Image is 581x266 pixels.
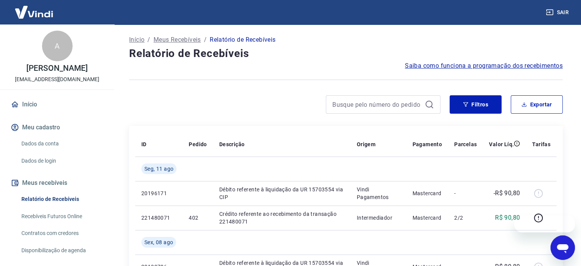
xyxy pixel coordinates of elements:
p: R$ 90,80 [495,213,520,222]
p: 221480071 [141,214,176,222]
p: Débito referente à liquidação da UR 15703554 via CIP [219,186,345,201]
p: 402 [189,214,207,222]
h4: Relatório de Recebíveis [129,46,563,61]
span: Seg, 11 ago [144,165,173,173]
p: 20196171 [141,189,176,197]
a: Dados de login [18,153,105,169]
button: Meu cadastro [9,119,105,136]
iframe: Mensagem da empresa [514,215,575,232]
p: [PERSON_NAME] [26,64,87,72]
a: Meus Recebíveis [154,35,201,44]
p: Mastercard [412,189,442,197]
a: Disponibilização de agenda [18,243,105,258]
p: 2/2 [454,214,477,222]
p: - [454,189,477,197]
p: / [147,35,150,44]
a: Início [9,96,105,113]
p: Parcelas [454,140,477,148]
p: Vindi Pagamentos [357,186,400,201]
button: Meus recebíveis [9,175,105,191]
input: Busque pelo número do pedido [332,99,422,110]
a: Saiba como funciona a programação dos recebimentos [405,61,563,70]
a: Início [129,35,144,44]
p: Tarifas [532,140,550,148]
div: A [42,31,73,61]
a: Relatório de Recebíveis [18,191,105,207]
button: Sair [544,5,572,20]
p: Origem [357,140,375,148]
img: Vindi [9,0,59,24]
p: [EMAIL_ADDRESS][DOMAIN_NAME] [15,75,99,83]
p: Descrição [219,140,245,148]
p: Mastercard [412,214,442,222]
p: Intermediador [357,214,400,222]
p: Pagamento [412,140,442,148]
a: Dados da conta [18,136,105,152]
p: / [204,35,207,44]
p: Crédito referente ao recebimento da transação 221480071 [219,210,345,225]
p: ID [141,140,147,148]
p: Pedido [189,140,207,148]
p: Valor Líq. [489,140,514,148]
span: Sex, 08 ago [144,238,173,246]
button: Exportar [511,95,563,114]
iframe: Botão para abrir a janela de mensagens [550,235,575,260]
a: Recebíveis Futuros Online [18,209,105,224]
p: -R$ 90,80 [494,189,520,198]
p: Relatório de Recebíveis [210,35,275,44]
button: Filtros [450,95,502,114]
a: Contratos com credores [18,225,105,241]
